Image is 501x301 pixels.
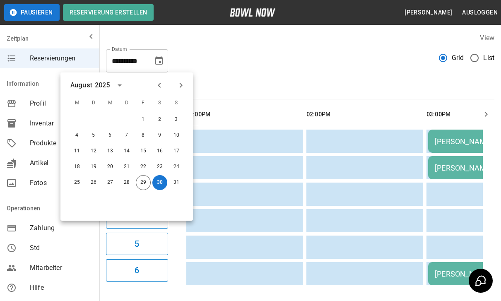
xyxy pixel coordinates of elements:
[119,128,134,143] button: 7. Aug. 2025
[30,158,93,168] span: Artikel
[30,243,93,253] span: Std
[70,95,84,111] span: M
[459,5,501,20] button: Ausloggen
[86,159,101,174] button: 19. Aug. 2025
[30,178,93,188] span: Fotos
[230,8,275,17] img: logo
[103,95,118,111] span: M
[401,5,455,20] button: [PERSON_NAME]
[169,175,184,190] button: 31. Aug. 2025
[30,263,93,273] span: Mitarbeiter
[70,144,84,159] button: 11. Aug. 2025
[30,99,93,108] span: Profil
[103,159,118,174] button: 20. Aug. 2025
[452,53,464,63] span: Grid
[136,144,151,159] button: 15. Aug. 2025
[135,237,139,250] h6: 5
[119,175,134,190] button: 28. Aug. 2025
[480,34,494,42] label: View
[119,95,134,111] span: D
[174,78,188,92] button: Next month
[106,259,168,282] button: 6
[135,264,139,277] h6: 6
[186,103,303,126] th: 01:00PM
[103,144,118,159] button: 13. Aug. 2025
[169,128,184,143] button: 10. Aug. 2025
[113,78,127,92] button: calendar view is open, switch to year view
[169,112,184,127] button: 3. Aug. 2025
[136,95,151,111] span: F
[119,159,134,174] button: 21. Aug. 2025
[483,53,494,63] span: List
[70,128,84,143] button: 4. Aug. 2025
[152,95,167,111] span: S
[169,95,184,111] span: S
[152,128,167,143] button: 9. Aug. 2025
[103,128,118,143] button: 6. Aug. 2025
[152,159,167,174] button: 23. Aug. 2025
[30,53,93,63] span: Reservierungen
[86,144,101,159] button: 12. Aug. 2025
[63,4,154,21] button: Reservierung erstellen
[4,4,60,21] button: Pausieren
[306,103,423,126] th: 02:00PM
[106,233,168,255] button: 5
[136,159,151,174] button: 22. Aug. 2025
[151,53,167,69] button: Choose date, selected date is 30. Aug. 2025
[169,159,184,174] button: 24. Aug. 2025
[30,138,93,148] span: Produkte
[136,112,151,127] button: 1. Aug. 2025
[106,79,494,99] div: inventory tabs
[136,128,151,143] button: 8. Aug. 2025
[30,223,93,233] span: Zahlung
[86,175,101,190] button: 26. Aug. 2025
[169,144,184,159] button: 17. Aug. 2025
[86,128,101,143] button: 5. Aug. 2025
[152,144,167,159] button: 16. Aug. 2025
[136,175,151,190] button: 29. Aug. 2025
[70,175,84,190] button: 25. Aug. 2025
[119,144,134,159] button: 14. Aug. 2025
[30,118,93,128] span: Inventar
[86,95,101,111] span: D
[95,80,110,90] div: 2025
[152,175,167,190] button: 30. Aug. 2025
[152,112,167,127] button: 2. Aug. 2025
[70,80,92,90] div: August
[152,78,166,92] button: Previous month
[103,175,118,190] button: 27. Aug. 2025
[30,283,93,293] span: Hilfe
[70,159,84,174] button: 18. Aug. 2025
